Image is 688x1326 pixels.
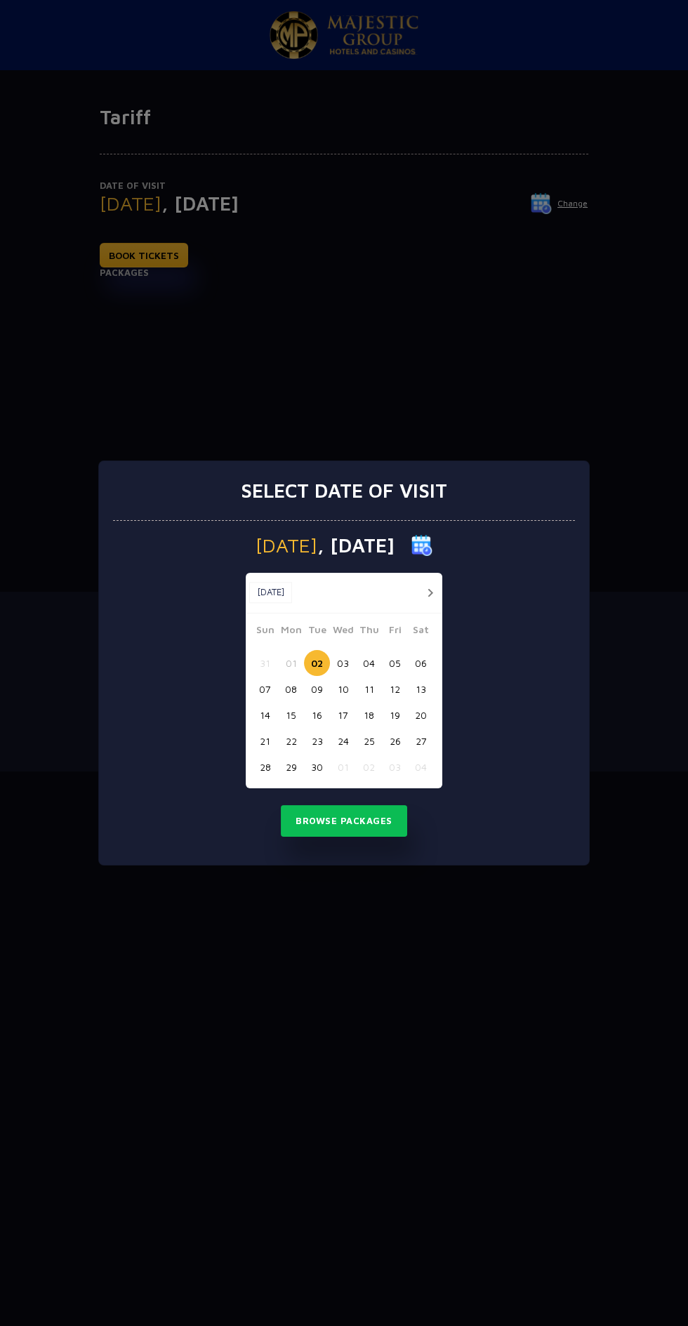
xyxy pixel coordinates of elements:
button: 06 [408,650,434,676]
span: , [DATE] [317,536,395,555]
button: 09 [304,676,330,702]
span: Wed [330,622,356,642]
span: [DATE] [256,536,317,555]
h3: Select date of visit [241,479,447,503]
span: Sat [408,622,434,642]
button: 12 [382,676,408,702]
button: 01 [278,650,304,676]
button: 05 [382,650,408,676]
button: 03 [382,754,408,780]
button: 21 [252,728,278,754]
button: 29 [278,754,304,780]
button: 16 [304,702,330,728]
button: 24 [330,728,356,754]
button: 13 [408,676,434,702]
button: 18 [356,702,382,728]
button: 25 [356,728,382,754]
button: 19 [382,702,408,728]
span: Sun [252,622,278,642]
button: 11 [356,676,382,702]
button: 01 [330,754,356,780]
img: calender icon [411,535,432,556]
button: 26 [382,728,408,754]
button: 22 [278,728,304,754]
button: 30 [304,754,330,780]
button: 04 [356,650,382,676]
button: 03 [330,650,356,676]
button: 02 [304,650,330,676]
button: 27 [408,728,434,754]
span: Mon [278,622,304,642]
span: Fri [382,622,408,642]
button: 07 [252,676,278,702]
button: 08 [278,676,304,702]
button: 17 [330,702,356,728]
button: 10 [330,676,356,702]
button: 15 [278,702,304,728]
button: 28 [252,754,278,780]
button: 20 [408,702,434,728]
button: Browse Packages [281,805,407,837]
button: 23 [304,728,330,754]
button: 14 [252,702,278,728]
span: Thu [356,622,382,642]
button: [DATE] [249,582,292,603]
button: 04 [408,754,434,780]
span: Tue [304,622,330,642]
button: 31 [252,650,278,676]
button: 02 [356,754,382,780]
